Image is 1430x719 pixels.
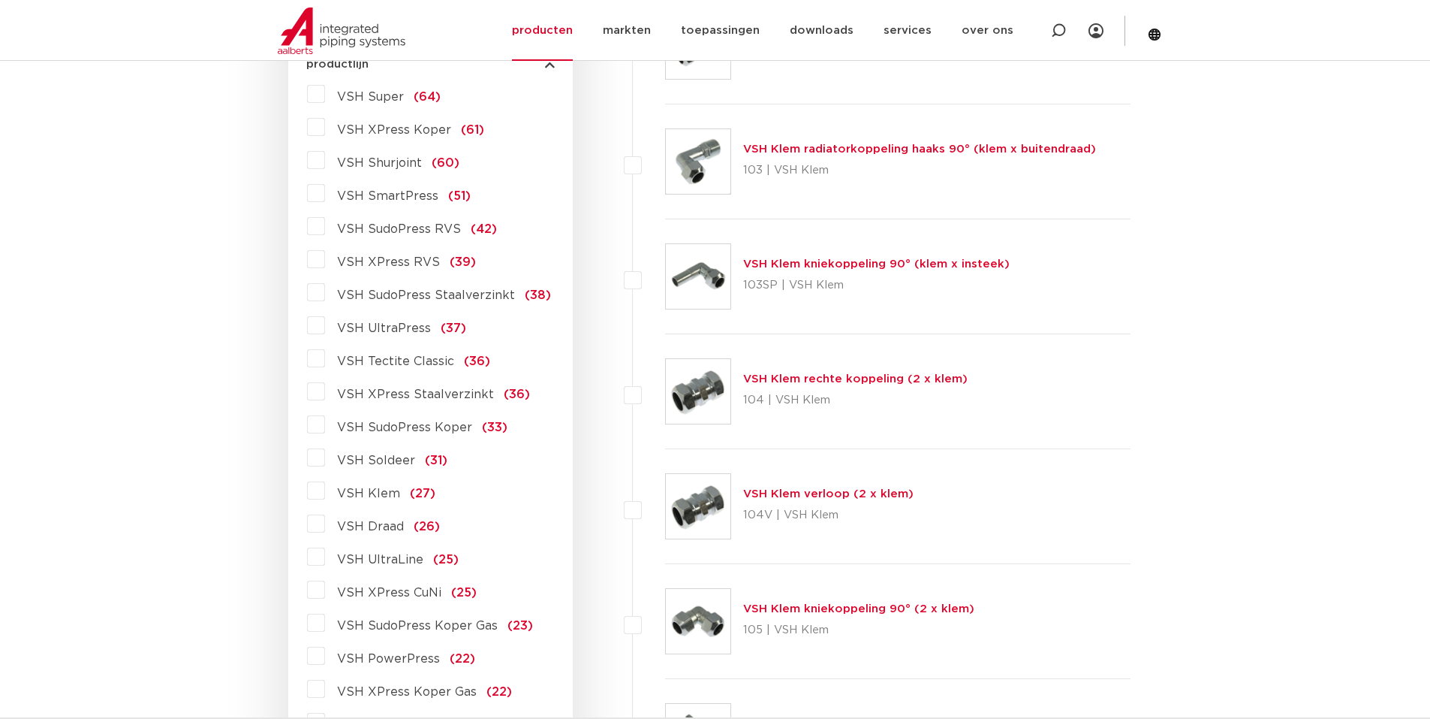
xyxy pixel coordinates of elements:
[743,258,1010,270] a: VSH Klem kniekoppeling 90° (klem x insteek)
[461,124,484,136] span: (61)
[743,618,974,642] p: 105 | VSH Klem
[471,223,497,235] span: (42)
[337,521,404,533] span: VSH Draad
[337,223,461,235] span: VSH SudoPress RVS
[451,587,477,599] span: (25)
[482,421,507,434] span: (33)
[432,157,459,169] span: (60)
[450,653,475,665] span: (22)
[337,620,498,632] span: VSH SudoPress Koper Gas
[666,474,730,539] img: Thumbnail for VSH Klem verloop (2 x klem)
[666,129,730,194] img: Thumbnail for VSH Klem radiatorkoppeling haaks 90° (klem x buitendraad)
[743,159,1096,183] p: 103 | VSH Klem
[743,373,968,385] a: VSH Klem rechte koppeling (2 x klem)
[337,686,477,698] span: VSH XPress Koper Gas
[743,603,974,615] a: VSH Klem kniekoppeling 90° (2 x klem)
[337,289,515,301] span: VSH SudoPress Staalverzinkt
[743,273,1010,298] p: 103SP | VSH Klem
[337,355,454,367] span: VSH Tectite Classic
[414,521,440,533] span: (26)
[425,455,447,467] span: (31)
[507,620,533,632] span: (23)
[486,686,512,698] span: (22)
[450,256,476,268] span: (39)
[743,503,914,527] p: 104V | VSH Klem
[337,157,422,169] span: VSH Shurjoint
[410,488,435,500] span: (27)
[337,91,404,103] span: VSH Super
[337,322,431,334] span: VSH UltraPress
[743,488,914,500] a: VSH Klem verloop (2 x klem)
[666,244,730,309] img: Thumbnail for VSH Klem kniekoppeling 90° (klem x insteek)
[337,388,494,400] span: VSH XPress Staalverzinkt
[337,124,451,136] span: VSH XPress Koper
[504,388,530,400] span: (36)
[337,421,472,434] span: VSH SudoPress Koper
[666,589,730,654] img: Thumbnail for VSH Klem kniekoppeling 90° (2 x klem)
[441,322,466,334] span: (37)
[525,289,551,301] span: (38)
[337,554,423,566] span: VSH UltraLine
[337,653,440,665] span: VSH PowerPress
[414,91,441,103] span: (64)
[464,355,490,367] span: (36)
[306,59,555,70] button: productlijn
[743,143,1096,155] a: VSH Klem radiatorkoppeling haaks 90° (klem x buitendraad)
[306,59,369,70] span: productlijn
[337,190,438,202] span: VSH SmartPress
[337,256,440,268] span: VSH XPress RVS
[337,488,400,500] span: VSH Klem
[337,587,441,599] span: VSH XPress CuNi
[666,359,730,424] img: Thumbnail for VSH Klem rechte koppeling (2 x klem)
[743,388,968,412] p: 104 | VSH Klem
[433,554,459,566] span: (25)
[448,190,471,202] span: (51)
[337,455,415,467] span: VSH Soldeer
